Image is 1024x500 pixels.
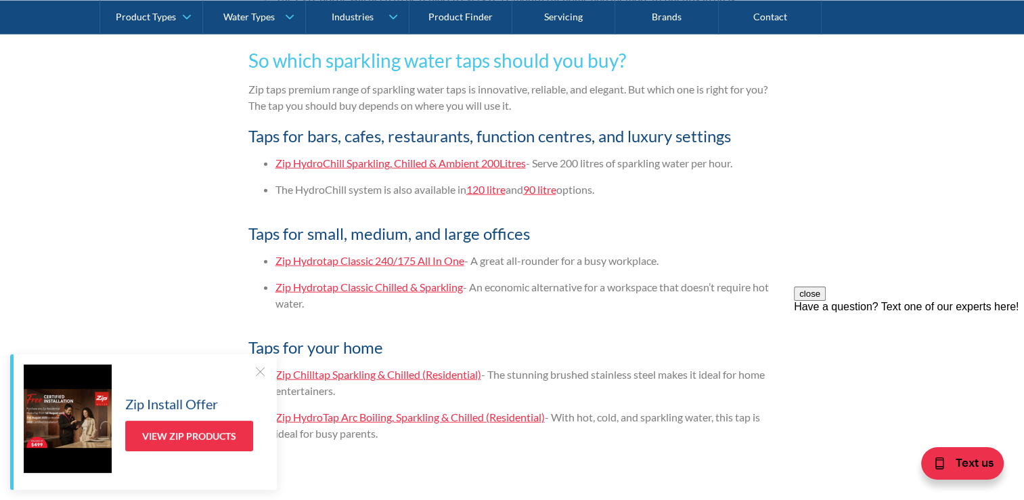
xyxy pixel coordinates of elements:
[248,81,776,114] p: Zip taps premium range of sparkling water taps is innovative, reliable, and elegant. But which on...
[248,46,776,75] h3: So which sparkling water taps should you buy?
[275,367,776,399] li: - The stunning brushed stainless steel makes it ideal for home entertainers.
[275,280,463,293] a: Zip Hydrotap Classic Chilled & Sparkling
[794,287,1024,449] iframe: podium webchat widget prompt
[275,253,776,269] li: - A great all-rounder for a busy workplace.
[248,222,776,246] h4: Taps for small, medium, and large offices
[523,183,556,196] a: 90 litre
[275,254,464,267] a: Zip Hydrotap Classic 240/175 All In One
[116,11,176,22] div: Product Types
[331,11,373,22] div: Industries
[275,411,545,423] a: Zip HydroTap Arc Boiling, Sparkling & Chilled (Residential)
[466,183,506,196] a: 120 litre
[125,421,253,451] a: View Zip Products
[275,157,526,169] a: Zip HydroChill Sparkling, Chilled & Ambient 200Litres
[275,279,776,312] li: - An economic alternative for a workspace that doesn’t require hot water.
[125,394,218,414] h5: Zip Install Offer
[275,409,776,442] li: - With hot, cold, and sparkling water, this tap is ideal for busy parents.
[275,182,776,198] li: The HydroChill system is also available in and options.
[889,432,1024,500] iframe: podium webchat widget bubble
[24,364,112,473] img: Zip Install Offer
[275,368,481,381] a: Zip Chilltap Sparkling & Chilled (Residential)
[248,124,776,148] h4: Taps for bars, cafes, restaurants, function centres, and luxury settings
[275,155,776,171] li: - Serve 200 litres of sparkling water per hour.
[248,335,776,360] h4: Taps for your home
[223,11,275,22] div: Water Types
[248,465,776,482] p: ‍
